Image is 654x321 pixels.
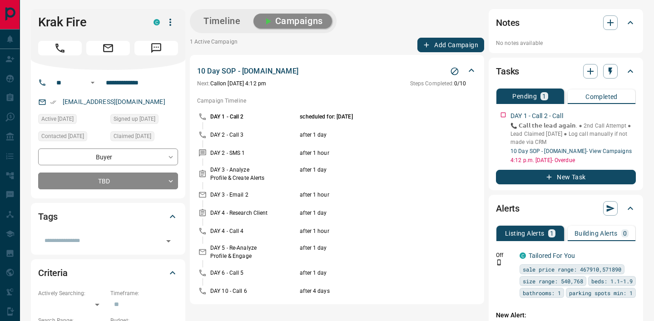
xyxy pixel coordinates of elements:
[210,113,297,121] p: DAY 1 - Call 2
[38,266,68,280] h2: Criteria
[496,198,636,219] div: Alerts
[38,131,106,144] div: Mon Sep 22 2025
[410,80,454,87] span: Steps Completed:
[210,244,297,260] p: DAY 5 - Re-Analyze Profile & Engage
[38,209,57,224] h2: Tags
[210,191,297,199] p: DAY 3 - Email 2
[300,149,446,157] p: after 1 hour
[529,252,575,259] a: Tailored For You
[523,265,621,274] span: sale price range: 467910,571890
[210,131,297,139] p: DAY 2 - Call 3
[575,230,618,237] p: Building Alerts
[50,99,56,105] svg: Email Verified
[496,60,636,82] div: Tasks
[190,38,238,52] p: 1 Active Campaign
[300,131,446,139] p: after 1 day
[510,148,632,154] a: 10 Day SOP - [DOMAIN_NAME]- View Campaigns
[154,19,160,25] div: condos.ca
[253,14,332,29] button: Campaigns
[496,259,502,266] svg: Push Notification Only
[300,244,446,260] p: after 1 day
[448,64,461,78] button: Stop Campaign
[410,79,466,88] p: 0 / 10
[300,113,446,121] p: scheduled for: [DATE]
[114,114,155,123] span: Signed up [DATE]
[591,277,633,286] span: beds: 1.1-1.9
[210,269,297,277] p: DAY 6 - Call 5
[523,288,561,297] span: bathrooms: 1
[300,191,446,199] p: after 1 hour
[496,64,519,79] h2: Tasks
[134,41,178,55] span: Message
[197,80,210,87] span: Next:
[38,206,178,227] div: Tags
[417,38,484,52] button: Add Campaign
[194,14,250,29] button: Timeline
[210,209,297,217] p: DAY 4 - Research Client
[110,131,178,144] div: Mon Sep 22 2025
[41,132,84,141] span: Contacted [DATE]
[63,98,165,105] a: [EMAIL_ADDRESS][DOMAIN_NAME]
[550,230,554,237] p: 1
[197,79,266,88] p: Call on [DATE] 4:12 pm
[300,227,446,235] p: after 1 hour
[496,311,636,320] p: New Alert:
[496,39,636,47] p: No notes available
[210,166,297,182] p: DAY 3 - Analyze Profile & Create Alerts
[38,41,82,55] span: Call
[523,277,583,286] span: size range: 540,768
[38,114,106,127] div: Mon Sep 22 2025
[38,148,178,165] div: Buyer
[623,230,627,237] p: 0
[114,132,151,141] span: Claimed [DATE]
[86,41,130,55] span: Email
[210,149,297,157] p: DAY 2 - SMS 1
[38,173,178,189] div: TBD
[210,287,297,295] p: DAY 10 - Call 6
[510,122,636,146] p: 📞 𝗖𝗮𝗹𝗹 𝘁𝗵𝗲 𝗹𝗲𝗮𝗱 𝗮𝗴𝗮𝗶𝗻. ● 2nd Call Attempt ● Lead Claimed [DATE] ‎● Log call manually if not made ...
[510,111,563,121] p: DAY 1 - Call 2 - Call
[110,114,178,127] div: Mon Sep 22 2025
[87,77,98,88] button: Open
[38,289,106,297] p: Actively Searching:
[38,262,178,284] div: Criteria
[38,15,140,30] h1: Krak Fire
[300,166,446,182] p: after 1 day
[496,15,520,30] h2: Notes
[496,201,520,216] h2: Alerts
[496,12,636,34] div: Notes
[110,289,178,297] p: Timeframe:
[520,252,526,259] div: condos.ca
[197,97,477,105] p: Campaign Timeline
[505,230,545,237] p: Listing Alerts
[300,269,446,277] p: after 1 day
[300,209,446,217] p: after 1 day
[210,227,297,235] p: DAY 4 - Call 4
[197,66,298,77] p: 10 Day SOP - [DOMAIN_NAME]
[300,287,446,295] p: after 4 days
[510,156,636,164] p: 4:12 p.m. [DATE] - Overdue
[41,114,74,123] span: Active [DATE]
[512,93,537,99] p: Pending
[162,235,175,247] button: Open
[585,94,618,100] p: Completed
[496,251,514,259] p: Off
[569,288,633,297] span: parking spots min: 1
[542,93,546,99] p: 1
[496,170,636,184] button: New Task
[197,64,477,89] div: 10 Day SOP - [DOMAIN_NAME]Stop CampaignNext:Callon [DATE] 4:12 pmSteps Completed:0/10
